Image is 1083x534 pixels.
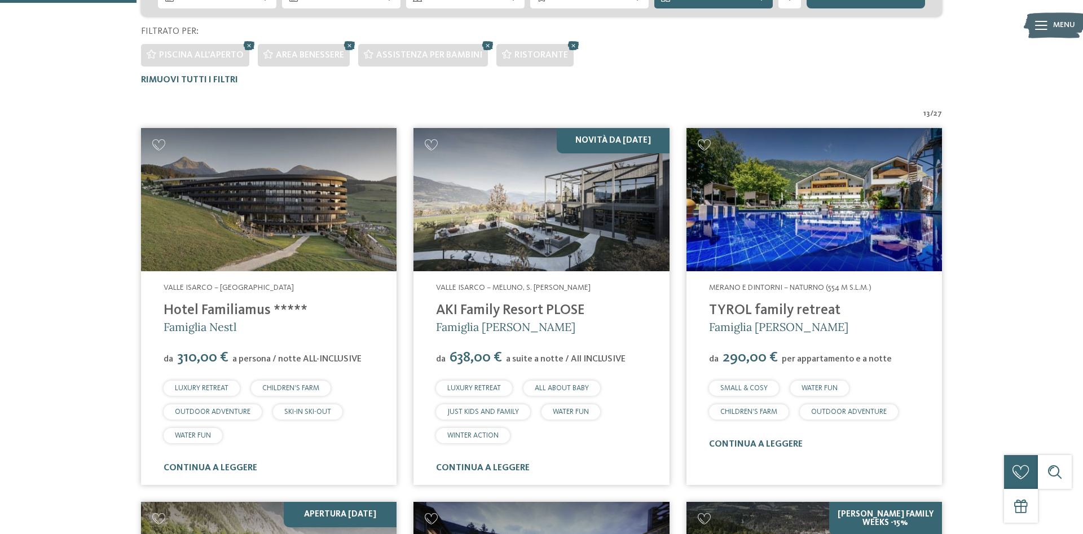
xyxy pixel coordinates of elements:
[553,408,589,416] span: WATER FUN
[232,355,362,364] span: a persona / notte ALL-INCLUSIVE
[175,432,211,439] span: WATER FUN
[709,355,719,364] span: da
[514,51,568,60] span: Ristorante
[174,350,231,365] span: 310,00 €
[276,51,344,60] span: Area benessere
[175,385,228,392] span: LUXURY RETREAT
[709,440,803,449] a: continua a leggere
[376,51,482,60] span: Assistenza per bambini
[720,385,768,392] span: SMALL & COSY
[686,128,942,272] img: Familien Wellness Residence Tyrol ****
[802,385,838,392] span: WATER FUN
[436,464,530,473] a: continua a leggere
[164,320,236,334] span: Famiglia Nestl
[934,108,942,120] span: 27
[436,303,585,317] a: AKI Family Resort PLOSE
[535,385,589,392] span: ALL ABOUT BABY
[709,303,840,317] a: TYROL family retreat
[436,355,446,364] span: da
[782,355,892,364] span: per appartamento e a notte
[686,128,942,272] a: Cercate un hotel per famiglie? Qui troverete solo i migliori!
[175,408,250,416] span: OUTDOOR ADVENTURE
[164,284,294,292] span: Valle Isarco – [GEOGRAPHIC_DATA]
[709,284,871,292] span: Merano e dintorni – Naturno (554 m s.l.m.)
[141,27,199,36] span: Filtrato per:
[159,51,244,60] span: Piscina all'aperto
[930,108,934,120] span: /
[506,355,626,364] span: a suite a notte / All INCLUSIVE
[413,128,669,272] img: Cercate un hotel per famiglie? Qui troverete solo i migliori!
[141,76,238,85] span: Rimuovi tutti i filtri
[923,108,930,120] span: 13
[720,408,777,416] span: CHILDREN’S FARM
[141,128,397,272] img: Cercate un hotel per famiglie? Qui troverete solo i migliori!
[709,320,848,334] span: Famiglia [PERSON_NAME]
[164,355,173,364] span: da
[447,408,519,416] span: JUST KIDS AND FAMILY
[164,464,257,473] a: continua a leggere
[811,408,887,416] span: OUTDOOR ADVENTURE
[436,320,575,334] span: Famiglia [PERSON_NAME]
[720,350,781,365] span: 290,00 €
[447,385,501,392] span: LUXURY RETREAT
[284,408,331,416] span: SKI-IN SKI-OUT
[447,432,499,439] span: WINTER ACTION
[262,385,319,392] span: CHILDREN’S FARM
[447,350,505,365] span: 638,00 €
[436,284,591,292] span: Valle Isarco – Meluno, S. [PERSON_NAME]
